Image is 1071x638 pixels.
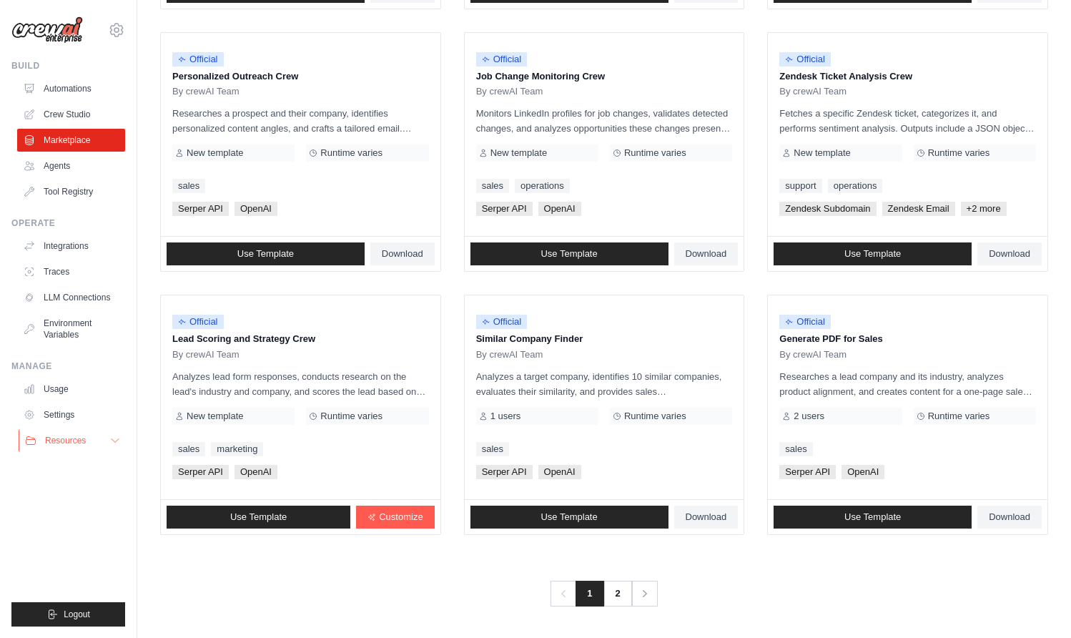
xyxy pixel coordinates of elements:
span: By crewAI Team [172,86,240,97]
span: By crewAI Team [779,86,847,97]
a: Traces [17,260,125,283]
span: 2 users [794,411,824,422]
a: Automations [17,77,125,100]
span: Use Template [230,511,287,523]
p: Analyzes lead form responses, conducts research on the lead's industry and company, and scores th... [172,369,429,399]
a: Environment Variables [17,312,125,346]
span: Runtime varies [928,147,990,159]
span: Runtime varies [624,147,686,159]
span: Use Template [541,511,597,523]
span: OpenAI [235,465,277,479]
nav: Pagination [551,581,657,607]
a: Download [370,242,435,265]
span: Runtime varies [624,411,686,422]
img: Logo [11,16,83,44]
a: sales [476,179,509,193]
a: Use Template [470,506,668,529]
a: marketing [211,442,263,456]
button: Logout [11,602,125,627]
a: Tool Registry [17,180,125,203]
a: Integrations [17,235,125,257]
div: Manage [11,360,125,372]
span: Zendesk Subdomain [779,202,876,216]
span: New template [187,411,243,422]
p: Monitors LinkedIn profiles for job changes, validates detected changes, and analyzes opportunitie... [476,106,733,136]
span: New template [490,147,547,159]
span: New template [187,147,243,159]
span: Customize [379,511,423,523]
a: Usage [17,378,125,401]
a: Marketplace [17,129,125,152]
p: Analyzes a target company, identifies 10 similar companies, evaluates their similarity, and provi... [476,369,733,399]
span: Use Template [844,248,901,260]
span: +2 more [961,202,1007,216]
p: Generate PDF for Sales [779,332,1036,346]
a: sales [172,442,205,456]
div: Build [11,60,125,72]
span: New template [794,147,850,159]
span: Download [989,248,1030,260]
a: Crew Studio [17,103,125,126]
span: By crewAI Team [476,349,543,360]
span: Runtime varies [320,411,382,422]
span: OpenAI [538,202,581,216]
span: Serper API [172,202,229,216]
a: Customize [356,506,434,529]
span: Official [172,315,224,329]
a: operations [515,179,570,193]
span: OpenAI [538,465,581,479]
a: operations [828,179,883,193]
a: Use Template [470,242,668,265]
p: Personalized Outreach Crew [172,69,429,84]
p: Researches a prospect and their company, identifies personalized content angles, and crafts a tai... [172,106,429,136]
span: Serper API [476,465,533,479]
span: Official [779,52,831,67]
a: Download [977,242,1042,265]
span: 1 [576,581,603,607]
a: sales [172,179,205,193]
a: Agents [17,154,125,177]
span: 1 users [490,411,521,422]
span: OpenAI [235,202,277,216]
span: Use Template [541,248,597,260]
span: Official [779,315,831,329]
span: Serper API [476,202,533,216]
span: Serper API [779,465,836,479]
p: Job Change Monitoring Crew [476,69,733,84]
span: Zendesk Email [882,202,955,216]
span: Use Template [237,248,294,260]
a: Use Template [774,506,972,529]
a: Download [674,506,739,529]
a: Use Template [167,506,350,529]
span: Serper API [172,465,229,479]
span: Download [989,511,1030,523]
a: Download [674,242,739,265]
span: Resources [45,435,86,446]
p: Similar Company Finder [476,332,733,346]
span: Official [476,52,528,67]
span: Download [686,248,727,260]
a: sales [779,442,812,456]
p: Fetches a specific Zendesk ticket, categorizes it, and performs sentiment analysis. Outputs inclu... [779,106,1036,136]
a: sales [476,442,509,456]
span: By crewAI Team [476,86,543,97]
span: Official [476,315,528,329]
span: OpenAI [841,465,884,479]
span: Runtime varies [928,411,990,422]
button: Resources [19,429,127,452]
p: Researches a lead company and its industry, analyzes product alignment, and creates content for a... [779,369,1036,399]
a: Use Template [774,242,972,265]
a: Settings [17,403,125,426]
span: Official [172,52,224,67]
a: 2 [603,581,632,607]
div: Operate [11,217,125,229]
span: Use Template [844,511,901,523]
span: Download [382,248,423,260]
span: Logout [64,609,90,620]
a: Download [977,506,1042,529]
span: By crewAI Team [779,349,847,360]
a: Use Template [167,242,365,265]
p: Zendesk Ticket Analysis Crew [779,69,1036,84]
a: LLM Connections [17,286,125,309]
span: Runtime varies [320,147,382,159]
